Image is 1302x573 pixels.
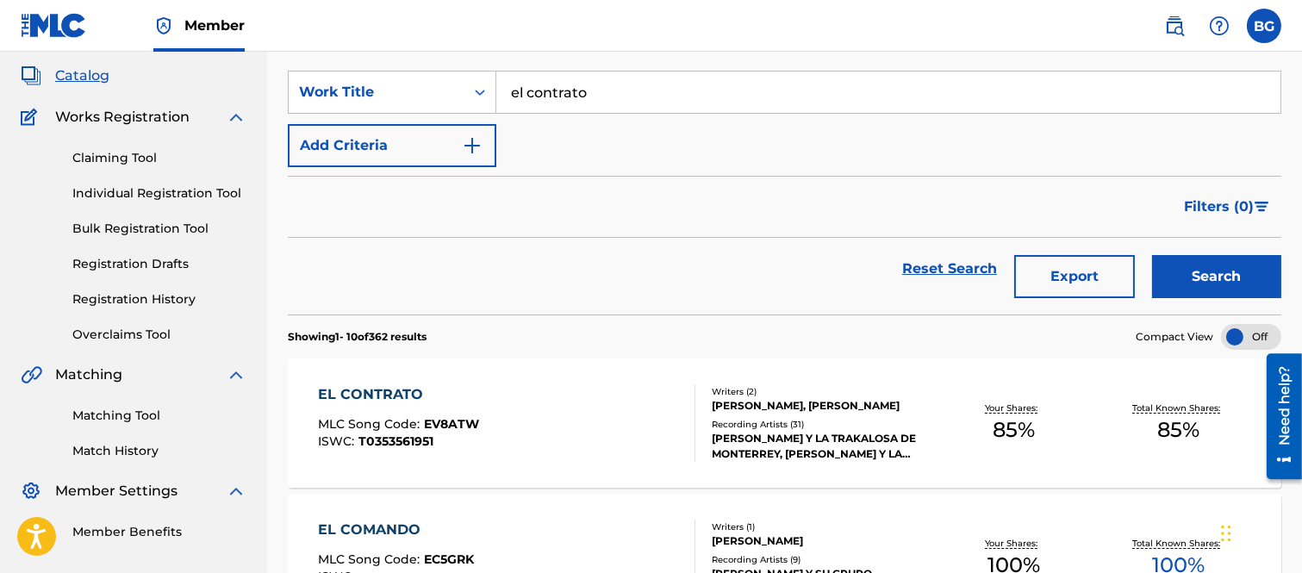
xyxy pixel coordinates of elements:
img: Top Rightsholder [153,16,174,36]
a: Individual Registration Tool [72,184,246,202]
a: Public Search [1157,9,1192,43]
div: Writers ( 2 ) [712,385,931,398]
span: Filters ( 0 ) [1184,196,1254,217]
img: expand [226,481,246,501]
p: Your Shares: [985,537,1042,550]
a: Member Benefits [72,523,246,541]
div: Recording Artists ( 9 ) [712,553,931,566]
span: EV8ATW [424,416,479,432]
span: Member Settings [55,481,178,501]
p: Total Known Shares: [1133,402,1225,414]
span: 85 % [1158,414,1200,445]
span: MLC Song Code : [318,551,424,567]
div: [PERSON_NAME], [PERSON_NAME] [712,398,931,414]
img: Matching [21,364,42,385]
a: Registration History [72,290,246,308]
img: expand [226,107,246,128]
span: ISWC : [318,433,358,449]
a: Matching Tool [72,407,246,425]
span: T0353561951 [358,433,433,449]
img: expand [226,364,246,385]
a: Match History [72,442,246,460]
a: Bulk Registration Tool [72,220,246,238]
p: Your Shares: [985,402,1042,414]
img: Works Registration [21,107,43,128]
div: EL CONTRATO [318,384,479,405]
div: Widget de chat [1216,490,1302,573]
a: Registration Drafts [72,255,246,273]
div: EL COMANDO [318,520,474,540]
button: Filters (0) [1174,185,1281,228]
p: Total Known Shares: [1133,537,1225,550]
button: Search [1152,255,1281,298]
img: 9d2ae6d4665cec9f34b9.svg [462,135,483,156]
img: help [1209,16,1230,36]
a: Reset Search [894,250,1006,288]
img: filter [1255,202,1269,212]
span: Matching [55,364,122,385]
div: [PERSON_NAME] Y LA TRAKALOSA DE MONTERREY, [PERSON_NAME] Y LA TRAKALOSA DE MONTERREY,LOS GFEZ, [P... [712,431,931,462]
a: CatalogCatalog [21,65,109,86]
span: EC5GRK [424,551,474,567]
iframe: Chat Widget [1216,490,1302,573]
span: Member [184,16,245,35]
img: Member Settings [21,481,41,501]
img: Catalog [21,65,41,86]
div: Recording Artists ( 31 ) [712,418,931,431]
div: Writers ( 1 ) [712,520,931,533]
div: Arrastrar [1221,508,1231,559]
img: MLC Logo [21,13,87,38]
img: search [1164,16,1185,36]
form: Search Form [288,71,1281,315]
div: Help [1202,9,1237,43]
button: Export [1014,255,1135,298]
div: Work Title [299,82,454,103]
span: Works Registration [55,107,190,128]
span: MLC Song Code : [318,416,424,432]
a: EL CONTRATOMLC Song Code:EV8ATWISWC:T0353561951Writers (2)[PERSON_NAME], [PERSON_NAME]Recording A... [288,358,1281,488]
button: Add Criteria [288,124,496,167]
span: Compact View [1136,329,1213,345]
a: Overclaims Tool [72,326,246,344]
div: User Menu [1247,9,1281,43]
span: Catalog [55,65,109,86]
p: Showing 1 - 10 of 362 results [288,329,427,345]
div: [PERSON_NAME] [712,533,931,549]
iframe: Resource Center [1254,347,1302,486]
span: 85 % [993,414,1035,445]
a: Claiming Tool [72,149,246,167]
